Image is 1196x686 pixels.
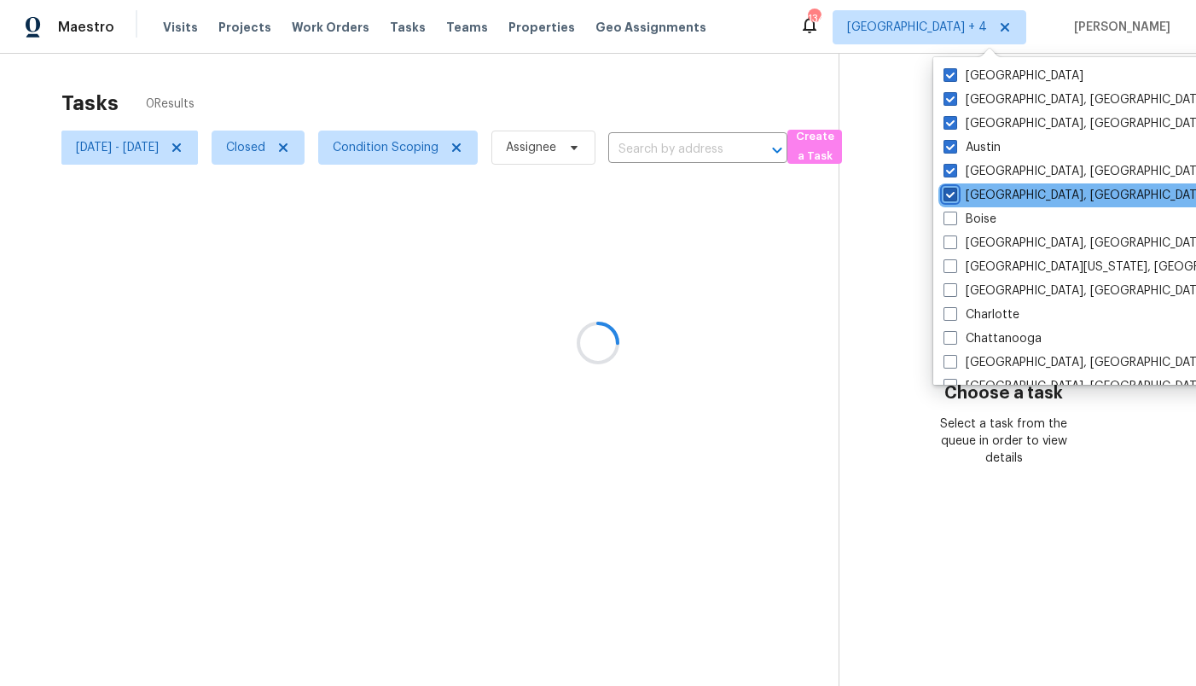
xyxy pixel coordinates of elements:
[943,139,1001,156] label: Austin
[943,306,1019,323] label: Charlotte
[943,67,1083,84] label: [GEOGRAPHIC_DATA]
[943,330,1042,347] label: Chattanooga
[808,10,820,27] div: 134
[943,211,996,228] label: Boise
